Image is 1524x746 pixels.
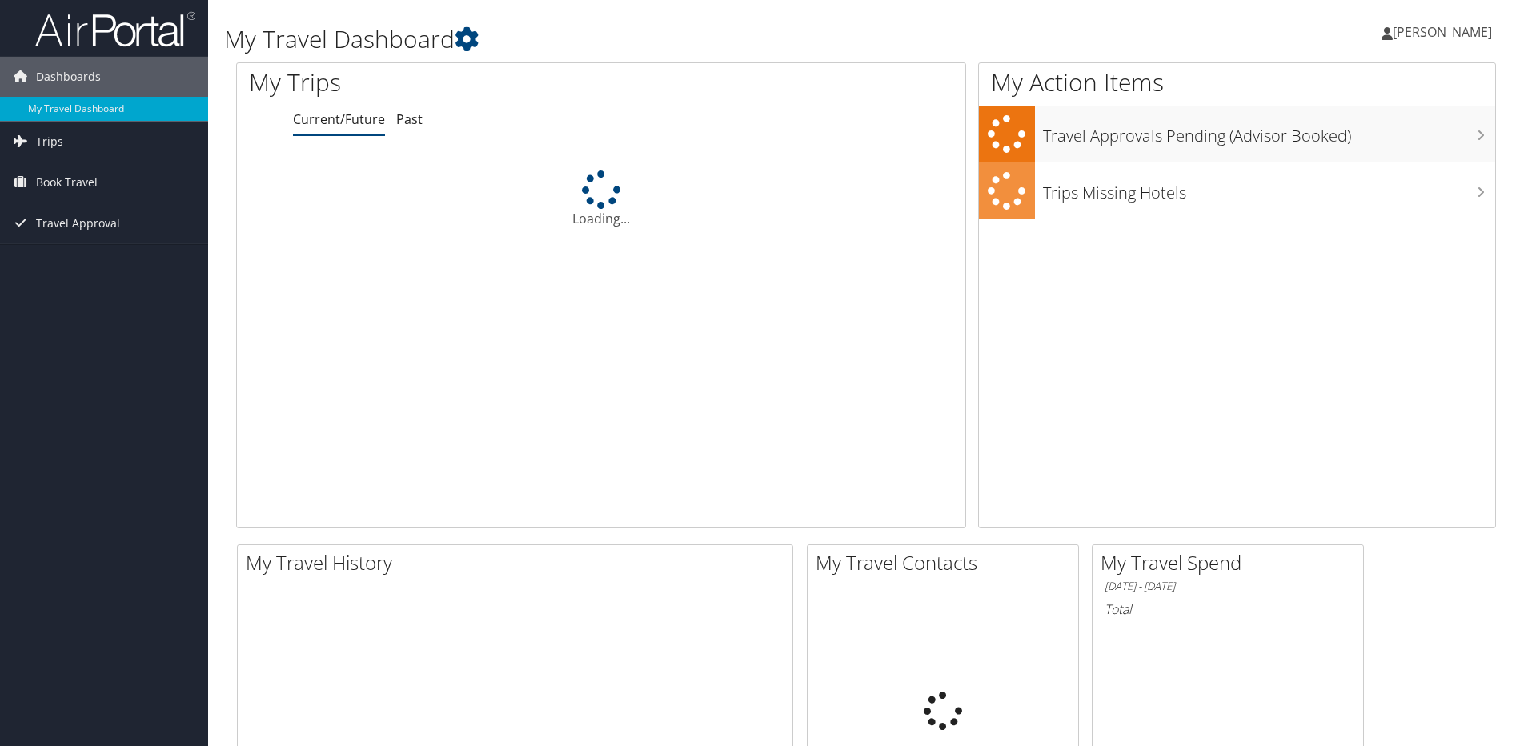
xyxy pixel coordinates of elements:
[249,66,650,99] h1: My Trips
[1105,600,1351,618] h6: Total
[35,10,195,48] img: airportal-logo.png
[979,106,1495,162] a: Travel Approvals Pending (Advisor Booked)
[1043,174,1495,204] h3: Trips Missing Hotels
[396,110,423,128] a: Past
[36,203,120,243] span: Travel Approval
[1393,23,1492,41] span: [PERSON_NAME]
[293,110,385,128] a: Current/Future
[36,122,63,162] span: Trips
[1043,117,1495,147] h3: Travel Approvals Pending (Advisor Booked)
[36,57,101,97] span: Dashboards
[237,170,965,228] div: Loading...
[816,549,1078,576] h2: My Travel Contacts
[36,162,98,203] span: Book Travel
[1101,549,1363,576] h2: My Travel Spend
[979,66,1495,99] h1: My Action Items
[224,22,1080,56] h1: My Travel Dashboard
[1105,579,1351,594] h6: [DATE] - [DATE]
[1382,8,1508,56] a: [PERSON_NAME]
[979,162,1495,219] a: Trips Missing Hotels
[246,549,792,576] h2: My Travel History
